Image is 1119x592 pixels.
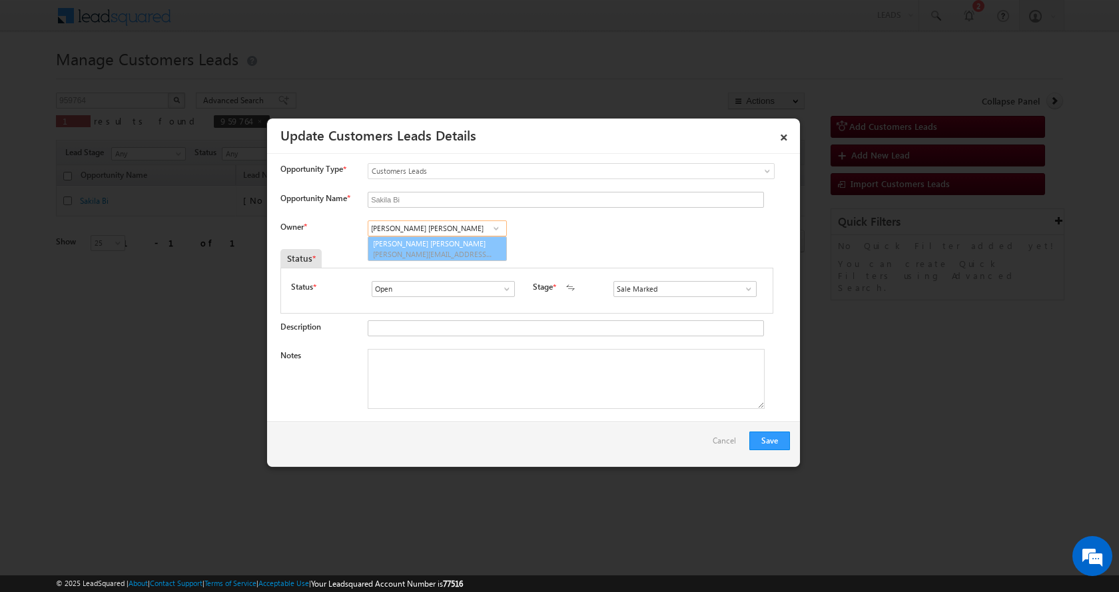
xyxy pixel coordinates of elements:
[17,123,243,399] textarea: Type your message and hit 'Enter'
[368,165,720,177] span: Customers Leads
[69,70,224,87] div: Chat with us now
[291,281,313,293] label: Status
[258,579,309,587] a: Acceptable Use
[713,432,743,457] a: Cancel
[488,222,504,235] a: Show All Items
[204,579,256,587] a: Terms of Service
[372,281,515,297] input: Type to Search
[495,282,512,296] a: Show All Items
[218,7,250,39] div: Minimize live chat window
[280,249,322,268] div: Status
[280,193,350,203] label: Opportunity Name
[280,163,343,175] span: Opportunity Type
[443,579,463,589] span: 77516
[56,577,463,590] span: © 2025 LeadSquared | | | | |
[737,282,753,296] a: Show All Items
[129,579,148,587] a: About
[23,70,56,87] img: d_60004797649_company_0_60004797649
[150,579,202,587] a: Contact Support
[280,350,301,360] label: Notes
[373,249,493,259] span: [PERSON_NAME][EMAIL_ADDRESS][PERSON_NAME][DOMAIN_NAME]
[368,220,507,236] input: Type to Search
[749,432,790,450] button: Save
[280,125,476,144] a: Update Customers Leads Details
[368,236,507,262] a: [PERSON_NAME] [PERSON_NAME]
[368,163,775,179] a: Customers Leads
[613,281,757,297] input: Type to Search
[181,410,242,428] em: Start Chat
[280,322,321,332] label: Description
[773,123,795,147] a: ×
[280,222,306,232] label: Owner
[533,281,553,293] label: Stage
[311,579,463,589] span: Your Leadsquared Account Number is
